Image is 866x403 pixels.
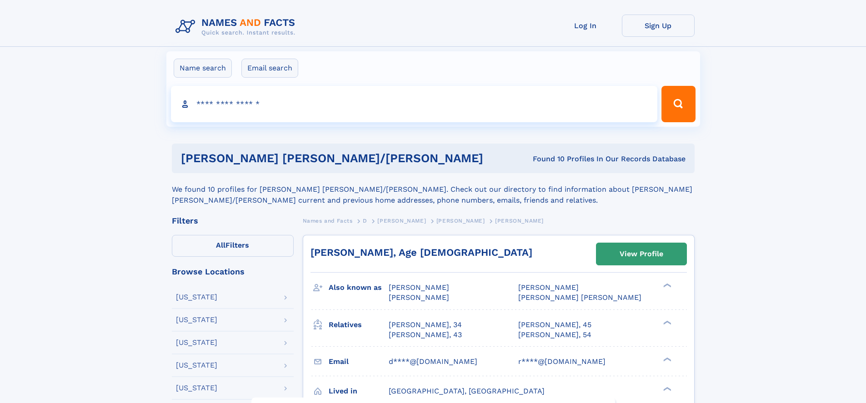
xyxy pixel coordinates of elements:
[176,362,217,369] div: [US_STATE]
[377,215,426,226] a: [PERSON_NAME]
[172,15,303,39] img: Logo Names and Facts
[216,241,225,249] span: All
[518,330,591,340] a: [PERSON_NAME], 54
[172,268,294,276] div: Browse Locations
[389,387,545,395] span: [GEOGRAPHIC_DATA], [GEOGRAPHIC_DATA]
[661,283,672,289] div: ❯
[329,383,389,399] h3: Lived in
[172,217,294,225] div: Filters
[518,293,641,302] span: [PERSON_NAME] [PERSON_NAME]
[436,215,485,226] a: [PERSON_NAME]
[495,218,544,224] span: [PERSON_NAME]
[596,243,686,265] a: View Profile
[310,247,532,258] a: [PERSON_NAME], Age [DEMOGRAPHIC_DATA]
[661,319,672,325] div: ❯
[436,218,485,224] span: [PERSON_NAME]
[329,317,389,333] h3: Relatives
[181,153,508,164] h1: [PERSON_NAME] [PERSON_NAME]/[PERSON_NAME]
[172,235,294,257] label: Filters
[176,294,217,301] div: [US_STATE]
[172,173,695,206] div: We found 10 profiles for [PERSON_NAME] [PERSON_NAME]/[PERSON_NAME]. Check out our directory to fi...
[518,320,591,330] a: [PERSON_NAME], 45
[377,218,426,224] span: [PERSON_NAME]
[176,339,217,346] div: [US_STATE]
[661,356,672,362] div: ❯
[508,154,686,164] div: Found 10 Profiles In Our Records Database
[363,215,367,226] a: D
[620,244,663,264] div: View Profile
[389,330,462,340] a: [PERSON_NAME], 43
[171,86,658,122] input: search input
[661,386,672,392] div: ❯
[174,59,232,78] label: Name search
[518,283,579,292] span: [PERSON_NAME]
[622,15,695,37] a: Sign Up
[176,384,217,392] div: [US_STATE]
[303,215,353,226] a: Names and Facts
[363,218,367,224] span: D
[389,320,462,330] a: [PERSON_NAME], 34
[661,86,695,122] button: Search Button
[549,15,622,37] a: Log In
[176,316,217,323] div: [US_STATE]
[389,283,449,292] span: [PERSON_NAME]
[389,293,449,302] span: [PERSON_NAME]
[329,280,389,295] h3: Also known as
[329,354,389,369] h3: Email
[241,59,298,78] label: Email search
